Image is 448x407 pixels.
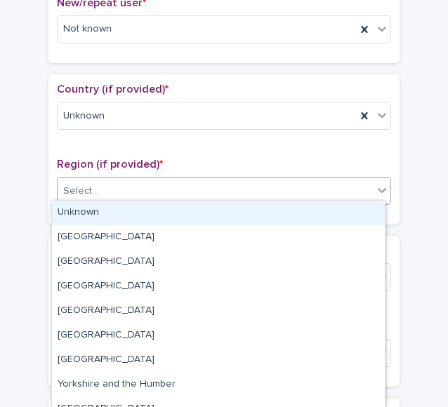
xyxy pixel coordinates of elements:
[63,22,112,36] span: Not known
[52,250,385,274] div: South East
[52,348,385,373] div: North East
[52,299,385,323] div: West Midlands
[52,225,385,250] div: Greater London
[52,373,385,397] div: Yorkshire and the Humber
[52,201,385,225] div: Unknown
[57,159,163,170] span: Region (if provided)
[63,109,105,124] span: Unknown
[57,84,169,95] span: Country (if provided)
[52,323,385,348] div: North West
[52,274,385,299] div: South West
[63,184,98,199] div: Select...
